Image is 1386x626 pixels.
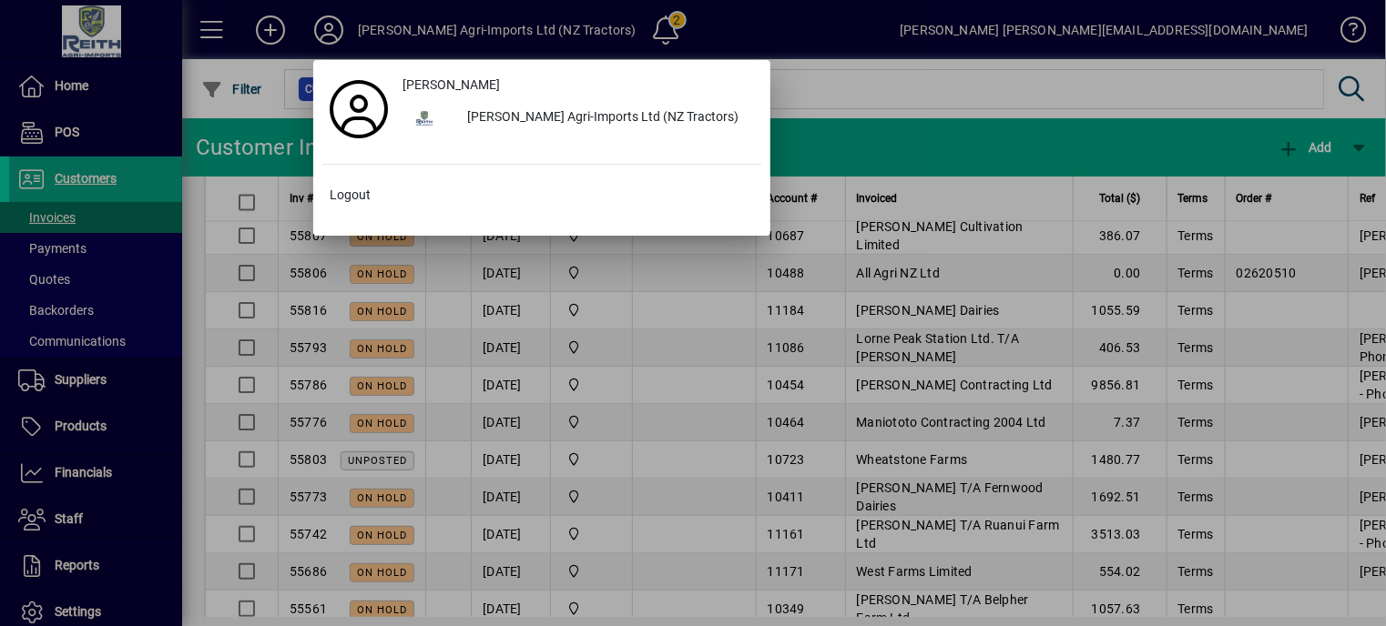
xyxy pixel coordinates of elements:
span: [PERSON_NAME] [403,76,500,95]
div: [PERSON_NAME] Agri-Imports Ltd (NZ Tractors) [453,102,761,135]
a: [PERSON_NAME] [395,69,761,102]
a: Profile [322,93,395,126]
button: [PERSON_NAME] Agri-Imports Ltd (NZ Tractors) [395,102,761,135]
span: Logout [330,186,371,205]
button: Logout [322,179,761,212]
